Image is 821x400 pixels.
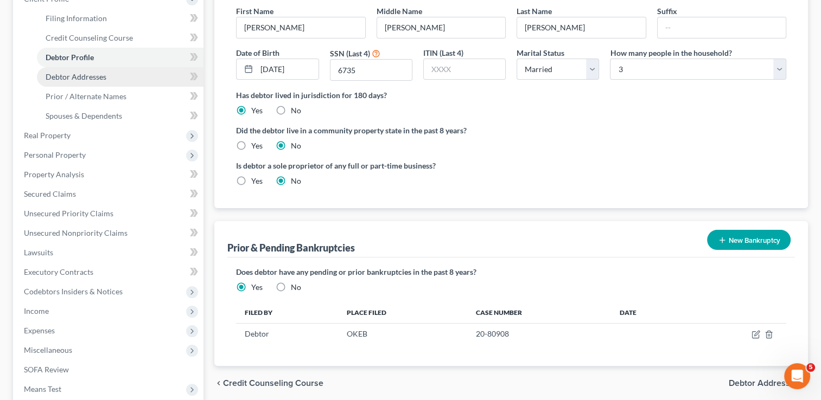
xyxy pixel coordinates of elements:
[330,60,412,80] input: XXXX
[37,48,203,67] a: Debtor Profile
[24,131,71,140] span: Real Property
[24,306,49,315] span: Income
[236,324,338,344] td: Debtor
[24,228,128,237] span: Unsecured Nonpriority Claims
[24,287,123,296] span: Codebtors Insiders & Notices
[338,301,467,323] th: Place Filed
[46,111,122,120] span: Spouses & Dependents
[657,5,677,17] label: Suffix
[227,241,355,254] div: Prior & Pending Bankruptcies
[24,150,86,159] span: Personal Property
[424,59,505,80] input: XXXX
[37,67,203,87] a: Debtor Addresses
[610,47,731,59] label: How many people in the household?
[610,301,688,323] th: Date
[467,324,611,344] td: 20-80908
[24,326,55,335] span: Expenses
[46,53,94,62] span: Debtor Profile
[251,282,263,293] label: Yes
[467,301,611,323] th: Case Number
[291,105,301,116] label: No
[24,170,84,179] span: Property Analysis
[37,28,203,48] a: Credit Counseling Course
[236,160,506,171] label: Is debtor a sole proprietor of any full or part-time business?
[377,17,505,38] input: M.I
[37,106,203,126] a: Spouses & Dependents
[15,223,203,243] a: Unsecured Nonpriority Claims
[257,59,318,80] input: MM/DD/YYYY
[658,17,786,38] input: --
[214,379,223,388] i: chevron_left
[46,72,106,81] span: Debtor Addresses
[37,9,203,28] a: Filing Information
[15,243,203,262] a: Lawsuits
[15,360,203,379] a: SOFA Review
[214,379,323,388] button: chevron_left Credit Counseling Course
[251,140,263,151] label: Yes
[423,47,463,59] label: ITIN (Last 4)
[291,176,301,186] label: No
[330,48,370,59] label: SSN (Last 4)
[237,17,365,38] input: --
[37,87,203,106] a: Prior / Alternate Names
[806,363,815,372] span: 5
[236,301,338,323] th: Filed By
[251,176,263,186] label: Yes
[223,379,323,388] span: Credit Counseling Course
[236,89,786,101] label: Has debtor lived in jurisdiction for 180 days?
[251,105,263,116] label: Yes
[784,363,810,389] iframe: Intercom live chat
[24,209,113,218] span: Unsecured Priority Claims
[24,189,76,198] span: Secured Claims
[46,14,107,23] span: Filing Information
[729,379,799,388] span: Debtor Addresses
[338,324,467,344] td: OKEB
[517,47,564,59] label: Marital Status
[517,5,552,17] label: Last Name
[46,33,133,42] span: Credit Counseling Course
[24,384,61,393] span: Means Test
[291,140,301,151] label: No
[236,5,273,17] label: First Name
[707,230,791,250] button: New Bankruptcy
[15,262,203,282] a: Executory Contracts
[291,282,301,293] label: No
[729,379,808,388] button: Debtor Addresses chevron_right
[377,5,422,17] label: Middle Name
[236,125,786,136] label: Did the debtor live in a community property state in the past 8 years?
[24,267,93,276] span: Executory Contracts
[24,248,53,257] span: Lawsuits
[236,266,786,278] label: Does debtor have any pending or prior bankruptcies in the past 8 years?
[46,92,126,101] span: Prior / Alternate Names
[24,345,72,354] span: Miscellaneous
[24,365,69,374] span: SOFA Review
[236,47,279,59] label: Date of Birth
[517,17,645,38] input: --
[15,184,203,204] a: Secured Claims
[15,165,203,184] a: Property Analysis
[15,204,203,223] a: Unsecured Priority Claims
